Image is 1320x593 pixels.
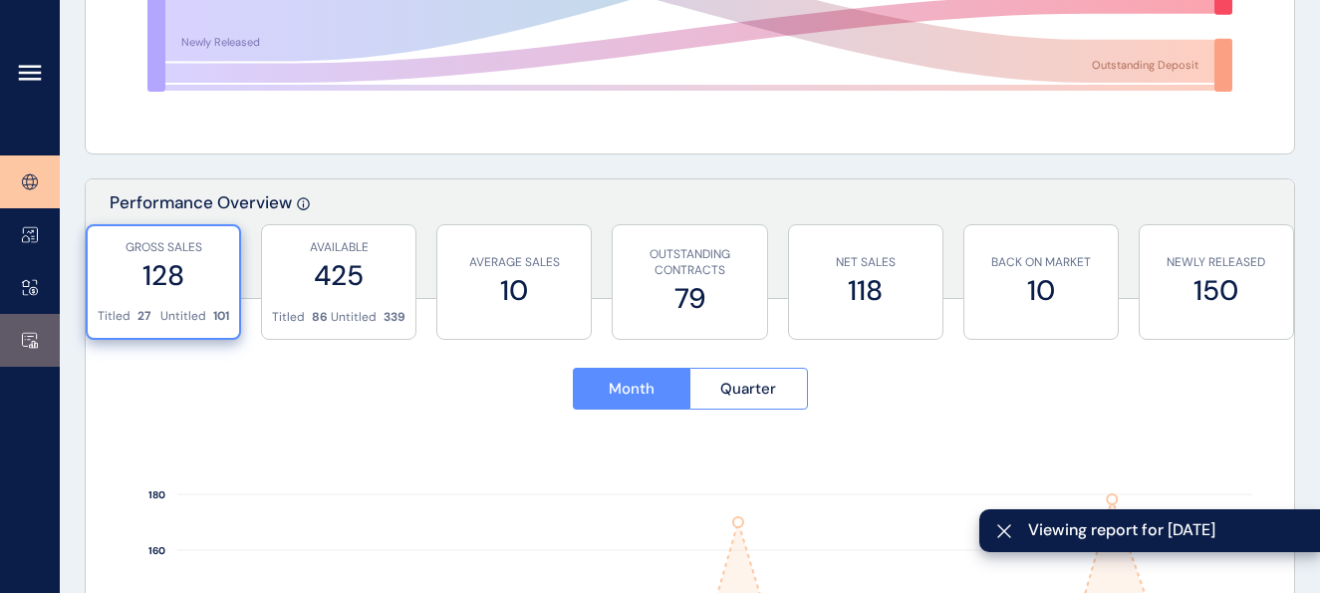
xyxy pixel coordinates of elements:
[148,488,165,501] text: 180
[98,308,131,325] p: Titled
[1150,254,1283,271] p: NEWLY RELEASED
[272,309,305,326] p: Titled
[272,256,405,295] label: 425
[98,256,229,295] label: 128
[1150,271,1283,310] label: 150
[1028,519,1304,541] span: Viewing report for [DATE]
[609,379,655,399] span: Month
[799,254,932,271] p: NET SALES
[110,191,292,298] p: Performance Overview
[331,309,377,326] p: Untitled
[974,271,1108,310] label: 10
[447,254,581,271] p: AVERAGE SALES
[799,271,932,310] label: 118
[573,368,690,410] button: Month
[148,544,165,557] text: 160
[137,308,150,325] p: 27
[98,239,229,256] p: GROSS SALES
[384,309,405,326] p: 339
[974,254,1108,271] p: BACK ON MARKET
[447,271,581,310] label: 10
[213,308,229,325] p: 101
[720,379,776,399] span: Quarter
[623,246,756,280] p: OUTSTANDING CONTRACTS
[160,308,206,325] p: Untitled
[623,279,756,318] label: 79
[689,368,808,410] button: Quarter
[272,239,405,256] p: AVAILABLE
[312,309,328,326] p: 86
